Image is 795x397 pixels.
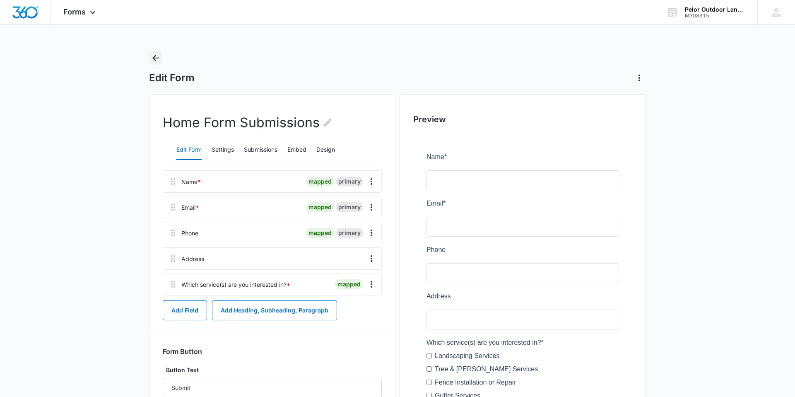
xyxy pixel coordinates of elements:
button: Overflow Menu [365,175,378,188]
button: Actions [633,71,646,85]
div: Name [181,177,201,186]
label: Pressure Washing Services [8,252,89,262]
label: Fence Installation or Repair [8,225,89,235]
button: Settings [212,140,234,160]
div: account id [685,13,745,19]
div: Which service(s) are you interested in? [181,280,290,289]
button: Overflow Menu [365,201,378,214]
h2: Preview [413,113,632,126]
div: primary [336,228,363,238]
label: Landscaping Services [8,199,73,209]
label: Storm/Hurricane Damage [8,265,83,275]
div: primary [336,177,363,186]
div: mapped [306,177,334,186]
div: mapped [306,202,334,212]
div: account name [685,6,745,13]
button: Add Field [163,300,207,320]
h3: Form Button [163,347,202,356]
button: Back [149,51,162,65]
div: mapped [335,279,363,289]
span: Submit [5,291,26,298]
div: primary [336,202,363,212]
button: Edit Form Name [323,113,332,133]
button: Edit Form [176,140,202,160]
label: Tree & [PERSON_NAME] Services [8,212,111,222]
h2: Home Form Submissions [163,113,332,133]
span: Forms [63,7,86,16]
h1: Edit Form [149,72,195,84]
button: Overflow Menu [365,252,378,265]
div: Email [181,203,199,212]
label: Gutter Services [8,239,54,249]
label: Button Text [163,366,382,375]
div: mapped [306,228,334,238]
button: Overflow Menu [365,226,378,240]
iframe: reCAPTCHA [164,282,270,307]
button: Overflow Menu [365,278,378,291]
div: Address [181,254,204,263]
button: Design [316,140,335,160]
div: Phone [181,229,198,237]
button: Embed [287,140,306,160]
button: Submissions [244,140,277,160]
button: Add Heading, Subheading, Paragraph [212,300,337,320]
